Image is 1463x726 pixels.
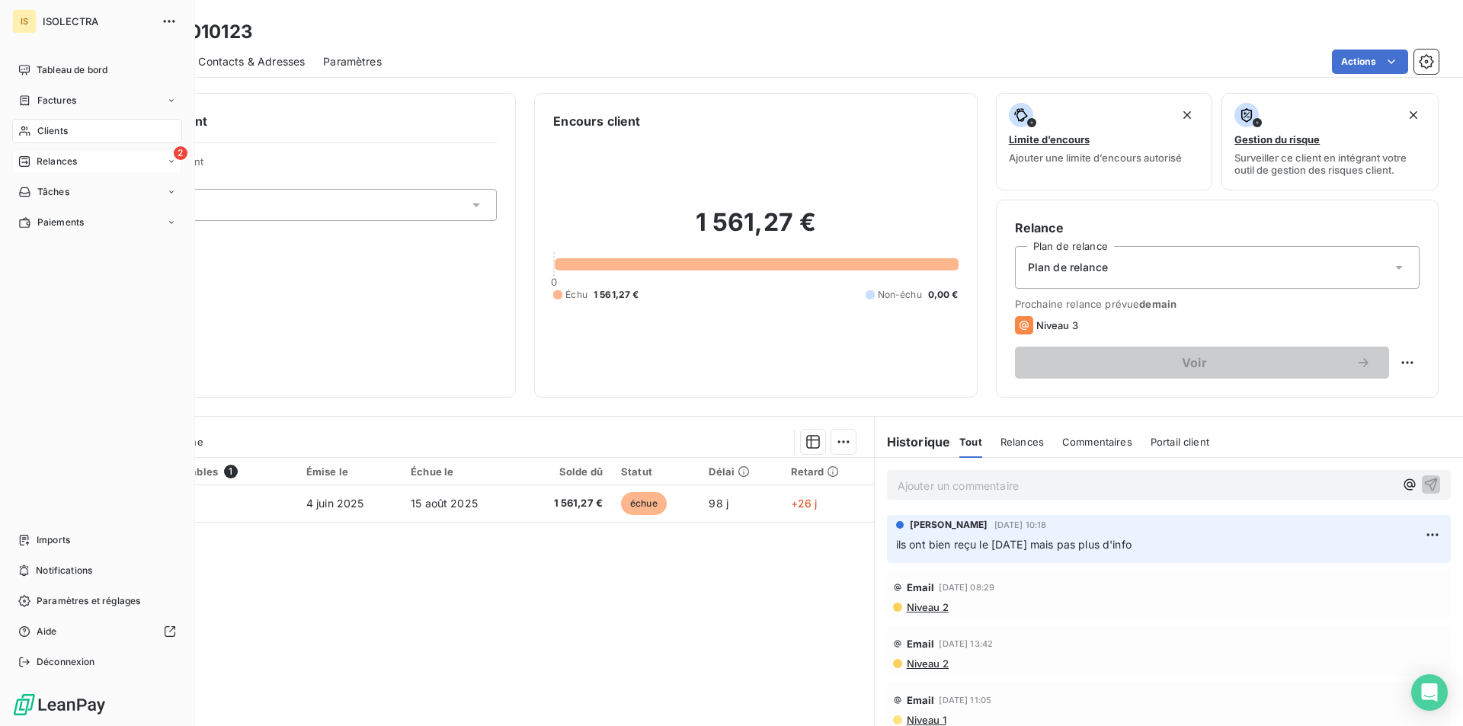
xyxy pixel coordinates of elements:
[553,207,958,253] h2: 1 561,27 €
[1332,50,1408,74] button: Actions
[12,619,182,644] a: Aide
[1015,347,1389,379] button: Voir
[896,538,1132,551] span: ils ont bien reçu le [DATE] mais pas plus d'info
[907,694,935,706] span: Email
[37,155,77,168] span: Relances
[565,288,587,302] span: Échu
[905,657,949,670] span: Niveau 2
[37,533,70,547] span: Imports
[174,146,187,160] span: 2
[1009,133,1090,146] span: Limite d’encours
[1062,436,1132,448] span: Commentaires
[528,465,603,478] div: Solde dû
[878,288,922,302] span: Non-échu
[553,112,640,130] h6: Encours client
[1234,152,1426,176] span: Surveiller ce client en intégrant votre outil de gestion des risques client.
[198,54,305,69] span: Contacts & Adresses
[939,696,991,705] span: [DATE] 11:05
[1015,298,1420,310] span: Prochaine relance prévue
[224,465,238,478] span: 1
[939,583,994,592] span: [DATE] 08:29
[323,54,382,69] span: Paramètres
[12,9,37,34] div: IS
[875,433,951,451] h6: Historique
[551,276,557,288] span: 0
[37,124,68,138] span: Clients
[36,564,92,577] span: Notifications
[528,496,603,511] span: 1 561,27 €
[37,185,69,199] span: Tâches
[37,94,76,107] span: Factures
[709,497,728,510] span: 98 j
[1015,219,1420,237] h6: Relance
[37,63,107,77] span: Tableau de bord
[994,520,1047,529] span: [DATE] 10:18
[92,112,497,130] h6: Informations client
[306,497,364,510] span: 4 juin 2025
[594,288,639,302] span: 1 561,27 €
[37,625,57,638] span: Aide
[306,465,392,478] div: Émise le
[791,497,818,510] span: +26 j
[1151,436,1209,448] span: Portail client
[1028,260,1108,275] span: Plan de relance
[621,465,690,478] div: Statut
[907,581,935,593] span: Email
[1139,298,1176,310] span: demain
[1009,152,1182,164] span: Ajouter une limite d’encours autorisé
[905,714,946,726] span: Niveau 1
[1234,133,1320,146] span: Gestion du risque
[43,15,152,27] span: ISOLECTRA
[907,638,935,650] span: Email
[928,288,959,302] span: 0,00 €
[905,601,949,613] span: Niveau 2
[411,465,510,478] div: Échue le
[959,436,982,448] span: Tout
[1036,319,1078,331] span: Niveau 3
[709,465,772,478] div: Délai
[37,594,140,608] span: Paramètres et réglages
[1221,93,1439,190] button: Gestion du risqueSurveiller ce client en intégrant votre outil de gestion des risques client.
[37,216,84,229] span: Paiements
[996,93,1213,190] button: Limite d’encoursAjouter une limite d’encours autorisé
[1033,357,1356,369] span: Voir
[621,492,667,515] span: échue
[411,497,478,510] span: 15 août 2025
[123,465,287,478] div: Pièces comptables
[939,639,993,648] span: [DATE] 13:42
[12,692,107,717] img: Logo LeanPay
[1000,436,1044,448] span: Relances
[37,655,95,669] span: Déconnexion
[123,155,497,177] span: Propriétés Client
[910,518,988,532] span: [PERSON_NAME]
[1411,674,1448,711] div: Open Intercom Messenger
[791,465,865,478] div: Retard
